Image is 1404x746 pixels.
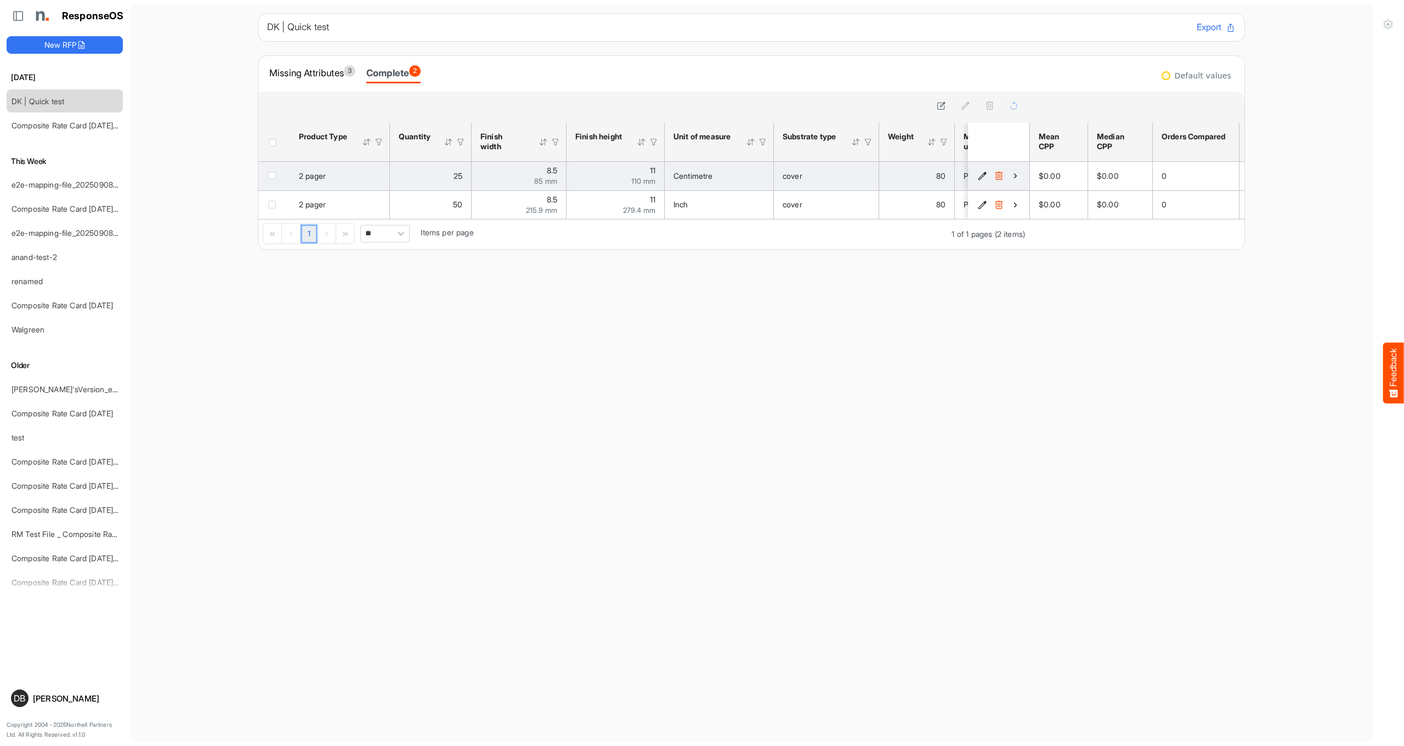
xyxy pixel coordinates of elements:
[7,359,123,371] h6: Older
[12,505,141,515] a: Composite Rate Card [DATE]_smaller
[1030,190,1088,219] td: $0.00 is template cell Column Header mean-cpp
[567,162,665,190] td: 11 is template cell Column Header httpsnorthellcomontologiesmapping-rulesmeasurementhasfinishsize...
[1097,132,1140,151] div: Median CPP
[955,190,1079,219] td: Pound Mass is template cell Column Header httpsnorthellcomontologiesmapping-rulesmaterialhasmater...
[936,200,946,209] span: 80
[258,162,290,190] td: checkbox
[12,385,217,394] a: [PERSON_NAME]'sVersion_e2e-test-file_20250604_111803
[1153,162,1239,190] td: 0 is template cell Column Header orders-compared
[12,204,141,213] a: Composite Rate Card [DATE]_smaller
[888,132,913,142] div: Weight
[1039,171,1061,180] span: $0.00
[575,132,622,142] div: Finish height
[290,190,390,219] td: 2 pager is template cell Column Header product-type
[1088,162,1153,190] td: $0.00 is template cell Column Header median-cpp
[299,171,326,180] span: 2 pager
[318,224,336,244] div: Go to next page
[12,481,141,490] a: Composite Rate Card [DATE]_smaller
[1383,343,1404,404] button: Feedback
[673,200,688,209] span: Inch
[774,162,879,190] td: cover is template cell Column Header httpsnorthellcomontologiesmapping-rulesmaterialhassubstratem...
[360,225,410,242] span: Pagerdropdown
[421,228,473,237] span: Items per page
[267,22,1188,32] h6: DK | Quick test
[952,229,992,239] span: 1 of 1 pages
[12,325,44,334] a: Walgreen
[650,166,655,175] span: 11
[12,252,57,262] a: anand-test-2
[964,200,1007,209] span: Pound Mass
[1162,132,1227,142] div: Orders Compared
[547,195,557,204] span: 8.5
[879,162,955,190] td: 80 is template cell Column Header httpsnorthellcomontologiesmapping-rulesmaterialhasmaterialweight
[456,137,466,147] div: Filter Icon
[390,190,472,219] td: 50 is template cell Column Header httpsnorthellcomontologiesmapping-rulesorderhasquantity
[1088,190,1153,219] td: $0.00 is template cell Column Header median-cpp
[299,200,326,209] span: 2 pager
[783,200,802,209] span: cover
[623,206,655,214] span: 279.4 mm
[1010,171,1021,182] button: View
[14,694,25,703] span: DB
[665,162,774,190] td: Centimetre is template cell Column Header httpsnorthellcomontologiesmapping-rulesmeasurementhasun...
[774,190,879,219] td: cover is template cell Column Header httpsnorthellcomontologiesmapping-rulesmaterialhassubstratem...
[758,137,768,147] div: Filter Icon
[12,529,165,539] a: RM Test File _ Composite Rate Card [DATE]
[299,132,348,142] div: Product Type
[453,200,462,209] span: 50
[1097,200,1119,209] span: $0.00
[783,132,837,142] div: Substrate type
[673,171,713,180] span: Centimetre
[12,121,123,130] a: Composite Rate Card [DATE] (1)
[977,171,988,182] button: Edit
[7,155,123,167] h6: This Week
[62,10,124,22] h1: ResponseOS
[968,162,1032,190] td: 48dd47b7-dc62-45f4-ad26-6c75e2f23a7a is template cell Column Header
[1039,200,1061,209] span: $0.00
[7,720,123,739] p: Copyright 2004 - 2025 Northell Partners Ltd. All Rights Reserved. v 1.1.0
[390,162,472,190] td: 25 is template cell Column Header httpsnorthellcomontologiesmapping-rulesorderhasquantity
[977,199,988,210] button: Edit
[665,190,774,219] td: Inch is template cell Column Header httpsnorthellcomontologiesmapping-rulesmeasurementhasunitofme...
[472,162,567,190] td: 8.5 is template cell Column Header httpsnorthellcomontologiesmapping-rulesmeasurementhasfinishsiz...
[1030,162,1088,190] td: $0.00 is template cell Column Header mean-cpp
[480,132,524,151] div: Finish width
[258,219,1029,250] div: Pager Container
[290,162,390,190] td: 2 pager is template cell Column Header product-type
[454,171,462,180] span: 25
[863,137,873,147] div: Filter Icon
[12,409,113,418] a: Composite Rate Card [DATE]
[673,132,732,142] div: Unit of measure
[993,171,1004,182] button: Delete
[12,97,64,106] a: DK | Quick test
[12,553,141,563] a: Composite Rate Card [DATE]_smaller
[534,177,557,185] span: 85 mm
[7,71,123,83] h6: [DATE]
[567,190,665,219] td: 11 is template cell Column Header httpsnorthellcomontologiesmapping-rulesmeasurementhasfinishsize...
[12,301,113,310] a: Composite Rate Card [DATE]
[955,162,1079,190] td: Pound Mass is template cell Column Header httpsnorthellcomontologiesmapping-rulesmaterialhasmater...
[551,137,561,147] div: Filter Icon
[968,190,1032,219] td: 9a46732d-23d5-413b-91fe-9b3ca450e280 is template cell Column Header
[995,229,1025,239] span: (2 items)
[1010,199,1021,210] button: View
[12,433,25,442] a: test
[366,65,421,81] div: Complete
[269,65,355,81] div: Missing Attributes
[7,36,123,54] button: New RFP
[33,694,118,703] div: [PERSON_NAME]
[399,132,429,142] div: Quantity
[1153,190,1239,219] td: 0 is template cell Column Header orders-compared
[12,228,139,238] a: e2e-mapping-file_20250908_161650
[649,137,659,147] div: Filter Icon
[374,137,384,147] div: Filter Icon
[12,180,140,189] a: e2e-mapping-file_20250908_163537
[650,195,655,204] span: 11
[631,177,655,185] span: 110 mm
[547,166,557,175] span: 8.5
[964,171,1007,180] span: Pound Mass
[1197,20,1236,35] button: Export
[282,224,301,244] div: Go to previous page
[263,224,282,244] div: Go to first page
[258,190,290,219] td: checkbox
